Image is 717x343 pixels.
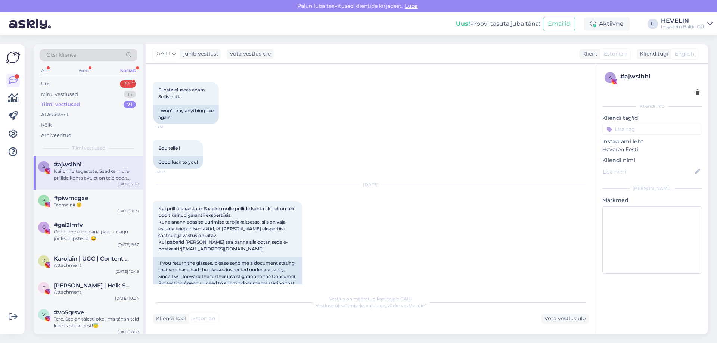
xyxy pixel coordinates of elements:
div: # ajwsihhi [620,72,700,81]
p: Märkmed [602,196,702,204]
div: [PERSON_NAME] [602,185,702,192]
div: [DATE] 9:57 [118,242,139,247]
input: Lisa tag [602,124,702,135]
div: 99+ [120,80,136,88]
div: Arhiveeritud [41,132,72,139]
span: K [42,258,46,264]
div: Insystem Baltic OÜ [661,24,704,30]
span: Ei osta elusees enam Sellist sitta [158,87,205,99]
span: g [42,224,46,230]
span: T [43,285,45,290]
p: Kliendi nimi [602,156,702,164]
span: Luba [403,3,420,9]
div: Klient [579,50,597,58]
div: I won't buy anything like again. [153,105,219,124]
div: Kliendi keel [153,315,186,322]
div: [DATE] 10:49 [115,269,139,274]
span: #gai2lmfv [54,222,83,228]
div: Proovi tasuta juba täna: [456,19,540,28]
div: All [40,66,48,75]
span: Estonian [192,315,215,322]
span: Otsi kliente [46,51,76,59]
span: p [42,197,46,203]
span: Karolain | UGC | Content Creator [54,255,131,262]
div: Võta vestlus üle [227,49,274,59]
span: #ajwsihhi [54,161,81,168]
span: Vestlus on määratud kasutajale GAILI [329,296,413,302]
a: [EMAIL_ADDRESS][DOMAIN_NAME] [181,246,264,252]
span: v [42,312,45,317]
div: Kõik [41,121,52,129]
div: 71 [124,101,136,108]
div: Web [77,66,90,75]
img: Askly Logo [6,50,20,65]
a: HEVELINInsystem Baltic OÜ [661,18,713,30]
span: a [42,164,46,169]
span: Edu teile ! [158,145,180,151]
div: 13 [124,91,136,98]
div: Minu vestlused [41,91,78,98]
div: Tere, See on täiesti okei, ma tänan teid kiire vastuse eest!😇 [54,316,139,329]
span: Vestluse ülevõtmiseks vajutage [316,303,426,308]
div: Socials [119,66,137,75]
div: Attachment [54,262,139,269]
div: [DATE] [153,181,589,188]
i: „Võtke vestlus üle” [385,303,426,308]
button: Emailid [543,17,575,31]
span: Tiimi vestlused [72,145,105,152]
div: [DATE] 10:04 [115,296,139,301]
div: [DATE] 8:58 [118,329,139,335]
div: H [648,19,658,29]
p: Kliendi tag'id [602,114,702,122]
span: #piwmcgxe [54,195,88,202]
div: If you return the glasses, please send me a document stating that you have had the glasses inspec... [153,257,302,317]
span: Kui prillid tagastate, Saadke mulle prillide kohta akt, et on teie poolt käinud garantii eksperti... [158,206,297,252]
input: Lisa nimi [603,168,693,176]
div: [DATE] 11:31 [118,208,139,214]
div: Attachment [54,289,139,296]
div: Kui prillid tagastate, Saadke mulle prillide kohta akt, et on teie poolt käinud garantii eksperti... [54,168,139,181]
span: Teele | Helk Stuudio [54,282,131,289]
div: Võta vestlus üle [541,314,589,324]
div: Aktiivne [584,17,630,31]
div: [DATE] 2:38 [118,181,139,187]
span: GAILI [156,50,170,58]
span: Estonian [604,50,627,58]
div: HEVELIN [661,18,704,24]
b: Uus! [456,20,470,27]
div: Good luck to you! [153,156,203,169]
span: 14:07 [155,169,183,175]
div: Ohhh, meid on pária palju - elagu jooksuhipsterid! 😅 [54,228,139,242]
span: a [609,75,612,80]
span: 13:51 [155,124,183,130]
div: Teeme nii 😉 [54,202,139,208]
div: Klienditugi [637,50,668,58]
p: Heveren Eesti [602,146,702,153]
div: juhib vestlust [180,50,218,58]
p: Instagrami leht [602,138,702,146]
div: Uus [41,80,50,88]
span: English [675,50,694,58]
div: Tiimi vestlused [41,101,80,108]
div: AI Assistent [41,111,69,119]
div: Kliendi info [602,103,702,110]
span: #vo5grsve [54,309,84,316]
